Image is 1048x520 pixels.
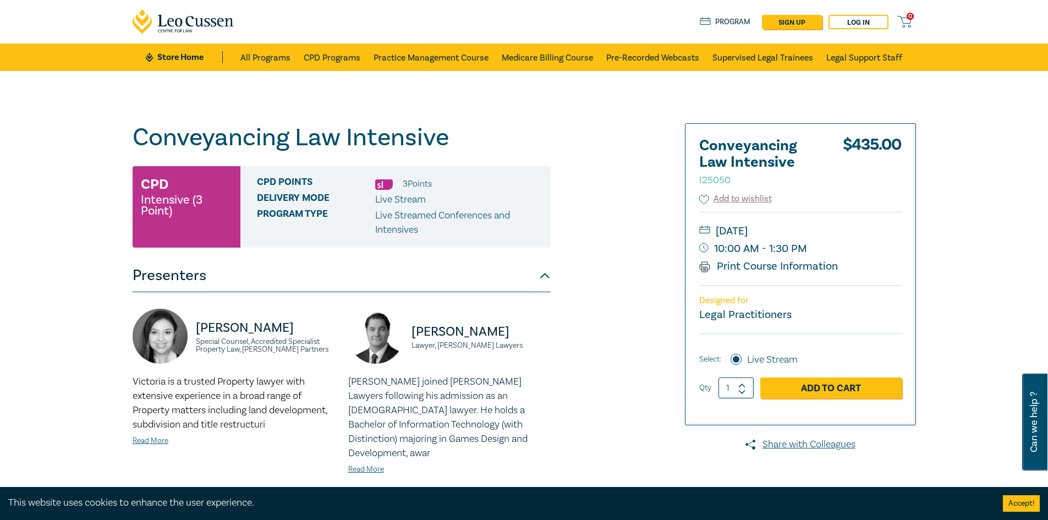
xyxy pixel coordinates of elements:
[699,295,902,306] p: Designed for
[843,138,902,193] div: $ 435.00
[1003,495,1040,512] button: Accept cookies
[699,353,721,365] span: Select:
[374,43,489,71] a: Practice Management Course
[411,342,551,349] small: Lawyer, [PERSON_NAME] Lawyers
[348,309,403,364] img: https://s3.ap-southeast-2.amazonaws.com/leo-cussen-store-production-content/Contacts/Julian%20McI...
[411,323,551,341] p: [PERSON_NAME]
[403,177,432,191] li: 3 Point s
[257,177,375,191] span: CPD Points
[133,123,551,152] h1: Conveyancing Law Intensive
[699,193,772,205] button: Add to wishlist
[257,209,375,237] span: Program type
[762,15,822,29] a: sign up
[699,174,731,187] small: I25050
[348,464,384,474] a: Read More
[196,319,335,337] p: [PERSON_NAME]
[133,436,168,446] a: Read More
[699,138,820,187] h2: Conveyancing Law Intensive
[699,240,902,258] small: 10:00 AM - 1:30 PM
[375,209,542,237] p: Live Streamed Conferences and Intensives
[718,377,754,398] input: 1
[133,259,551,292] button: Presenters
[699,308,792,322] small: Legal Practitioners
[196,338,335,353] small: Special Counsel, Accredited Specialist Property Law, [PERSON_NAME] Partners
[760,377,902,398] a: Add to Cart
[685,437,916,452] a: Share with Colleagues
[502,43,593,71] a: Medicare Billing Course
[348,375,551,461] p: [PERSON_NAME] joined [PERSON_NAME] Lawyers following his admission as an [DEMOGRAPHIC_DATA] lawye...
[1029,380,1039,464] span: Can we help ?
[8,496,986,510] div: This website uses cookies to enhance the user experience.
[826,43,902,71] a: Legal Support Staff
[146,51,222,63] a: Store Home
[133,375,327,431] span: Victoria is a trusted Property lawyer with extensive experience in a broad range of Property matt...
[907,13,914,20] span: 0
[375,179,393,190] img: Substantive Law
[747,353,798,367] label: Live Stream
[375,193,426,206] span: Live Stream
[133,309,188,364] img: https://s3.ap-southeast-2.amazonaws.com/leo-cussen-store-production-content/Contacts/Victoria%20A...
[257,193,375,207] span: Delivery Mode
[606,43,699,71] a: Pre-Recorded Webcasts
[828,15,888,29] a: Log in
[304,43,360,71] a: CPD Programs
[712,43,813,71] a: Supervised Legal Trainees
[141,194,232,216] small: Intensive (3 Point)
[141,174,168,194] h3: CPD
[699,259,838,273] a: Print Course Information
[699,382,711,394] label: Qty
[699,222,902,240] small: [DATE]
[700,16,751,28] a: Program
[240,43,290,71] a: All Programs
